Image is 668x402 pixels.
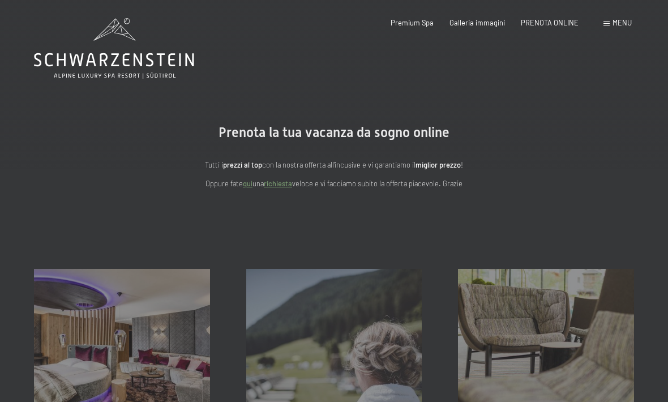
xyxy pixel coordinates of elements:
[521,18,579,27] a: PRENOTA ONLINE
[416,160,461,169] strong: miglior prezzo
[391,18,434,27] a: Premium Spa
[108,178,560,189] p: Oppure fate una veloce e vi facciamo subito la offerta piacevole. Grazie
[243,179,252,188] a: quì
[223,160,262,169] strong: prezzi al top
[264,179,292,188] a: richiesta
[449,18,505,27] a: Galleria immagini
[613,18,632,27] span: Menu
[219,125,449,140] span: Prenota la tua vacanza da sogno online
[108,159,560,170] p: Tutti i con la nostra offerta all'incusive e vi garantiamo il !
